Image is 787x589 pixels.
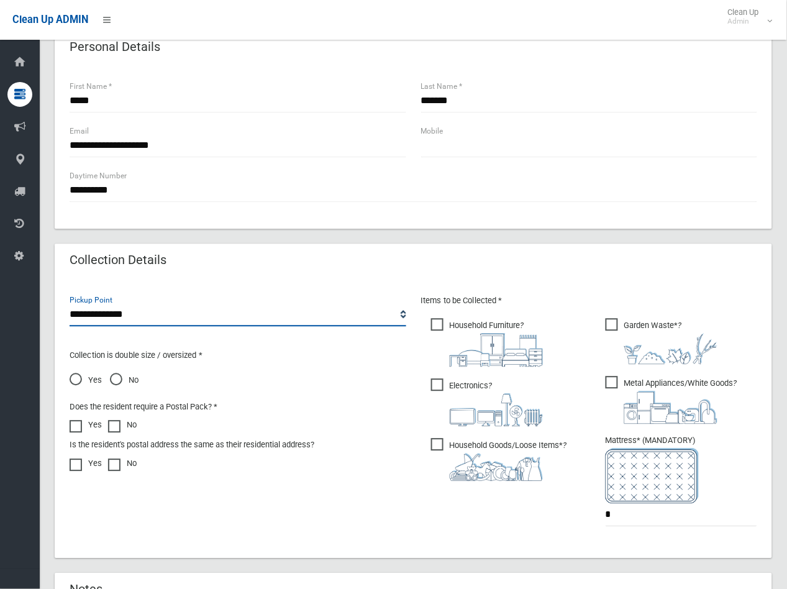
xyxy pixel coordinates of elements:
small: Admin [728,17,759,26]
img: e7408bece873d2c1783593a074e5cb2f.png [606,449,699,504]
span: Mattress* (MANDATORY) [606,436,757,504]
i: ? [624,379,737,424]
i: ? [450,381,543,427]
span: Household Furniture [431,319,543,367]
span: Household Goods/Loose Items* [431,439,567,482]
img: 394712a680b73dbc3d2a6a3a7ffe5a07.png [450,394,543,427]
span: Yes [70,373,102,388]
i: ? [624,321,717,365]
img: aa9efdbe659d29b613fca23ba79d85cb.png [450,334,543,367]
label: No [108,418,137,433]
label: No [108,457,137,472]
img: 36c1b0289cb1767239cdd3de9e694f19.png [624,391,717,424]
i: ? [450,441,567,482]
span: Garden Waste* [606,319,717,365]
p: Items to be Collected * [421,294,758,309]
label: Does the resident require a Postal Pack? * [70,400,217,415]
img: 4fd8a5c772b2c999c83690221e5242e0.png [624,334,717,365]
span: Metal Appliances/White Goods [606,377,737,424]
span: Clean Up [722,7,771,26]
span: No [110,373,139,388]
img: b13cc3517677393f34c0a387616ef184.png [450,454,543,482]
header: Collection Details [55,249,181,273]
header: Personal Details [55,35,175,59]
label: Yes [70,418,102,433]
i: ? [450,321,543,367]
span: Clean Up ADMIN [12,14,88,25]
span: Electronics [431,379,543,427]
label: Is the resident's postal address the same as their residential address? [70,438,314,453]
p: Collection is double size / oversized * [70,349,406,363]
label: Yes [70,457,102,472]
